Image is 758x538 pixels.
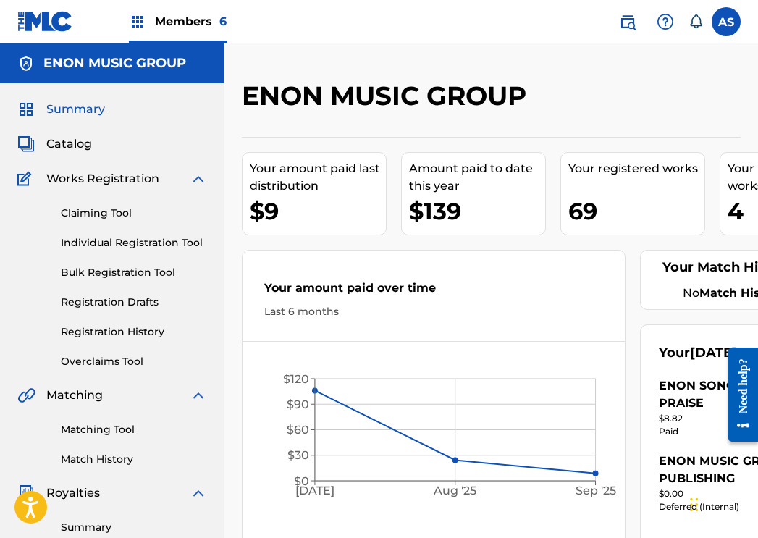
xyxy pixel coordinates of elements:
a: Summary [61,520,207,535]
div: User Menu [712,7,741,36]
a: Overclaims Tool [61,354,207,369]
span: Members [155,13,227,30]
div: Drag [690,483,699,526]
img: Catalog [17,135,35,153]
iframe: Chat Widget [686,468,758,538]
div: Last 6 months [264,304,603,319]
a: Match History [61,452,207,467]
span: [DATE] [690,345,737,361]
div: $9 [250,195,386,227]
span: Matching [46,387,103,404]
a: CatalogCatalog [17,135,92,153]
div: Your amount paid last distribution [250,160,386,195]
span: Catalog [46,135,92,153]
img: Matching [17,387,35,404]
img: help [657,13,674,30]
tspan: $90 [287,398,309,411]
img: Royalties [17,484,35,502]
img: Accounts [17,55,35,72]
iframe: Resource Center [717,337,758,453]
img: expand [190,484,207,502]
span: Summary [46,101,105,118]
tspan: $0 [294,474,309,488]
a: Bulk Registration Tool [61,265,207,280]
div: Your amount paid over time [264,279,603,304]
a: Public Search [613,7,642,36]
div: 69 [568,195,704,227]
tspan: Sep '25 [576,484,616,498]
h5: ENON MUSIC GROUP [43,55,186,72]
tspan: [DATE] [295,484,334,498]
a: Claiming Tool [61,206,207,221]
img: expand [190,387,207,404]
div: Your registered works [568,160,704,177]
a: SummarySummary [17,101,105,118]
a: Registration History [61,324,207,340]
a: Registration Drafts [61,295,207,310]
img: MLC Logo [17,11,73,32]
div: $139 [409,195,545,227]
img: Works Registration [17,170,36,188]
a: Individual Registration Tool [61,235,207,251]
h2: ENON MUSIC GROUP [242,80,534,112]
span: 6 [219,14,227,28]
tspan: Aug '25 [433,484,476,498]
tspan: $120 [283,372,309,386]
span: Royalties [46,484,100,502]
tspan: $30 [287,449,309,463]
img: Summary [17,101,35,118]
div: Notifications [688,14,703,29]
span: Works Registration [46,170,159,188]
div: Help [651,7,680,36]
img: Top Rightsholders [129,13,146,30]
a: Matching Tool [61,422,207,437]
tspan: $60 [287,423,309,437]
img: expand [190,170,207,188]
img: search [619,13,636,30]
div: Amount paid to date this year [409,160,545,195]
